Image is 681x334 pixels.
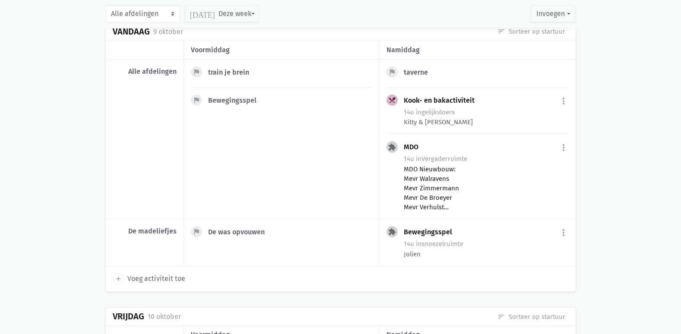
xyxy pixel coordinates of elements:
div: 9 oktober [153,26,183,38]
button: Deze week [184,5,259,22]
span: Vergaderruimte [416,155,467,163]
span: in [416,108,421,116]
i: sort [497,313,505,321]
div: train je brein [208,68,256,77]
div: Bewegingsspel [208,96,263,105]
div: Vandaag [113,27,150,37]
div: Alle afdelingen [113,67,177,76]
div: Jolien [404,249,568,259]
span: 14u [404,108,414,116]
div: Bewegingsspel [404,228,459,236]
i: local_dining [388,96,396,104]
a: add Voeg activiteit toe [113,273,185,284]
div: Kitty & [PERSON_NAME] [404,117,568,127]
span: 14u [404,240,414,248]
div: Vrijdag [113,312,144,321]
div: De madeliefjes [113,227,177,236]
i: extension [388,228,396,236]
div: voormiddag [191,44,372,56]
span: in [416,240,421,248]
div: Kook- en bakactiviteit [404,96,481,105]
i: sort [497,28,505,35]
i: flag [193,228,200,236]
i: extension [388,143,396,151]
span: 14u [404,155,414,163]
i: flag [388,68,396,76]
span: snoezelruimte [416,240,463,248]
span: gelijkvloers [416,108,455,116]
i: flag [193,68,200,76]
i: add [114,275,122,283]
i: [DATE] [190,10,215,18]
span: Voeg activiteit toe [127,273,185,284]
a: Sorteer op startuur [497,312,565,321]
div: namiddag [386,44,568,56]
div: MDO Nieuwbouw: Mevr Walravens Mevr Zimmermann Mevr De Broeyer Mevr Verhulst Mevr Van Palm Mevr Va... [404,164,568,212]
div: MDO [404,143,425,151]
button: Invoegen [531,5,576,22]
div: De was opvouwen [208,228,272,236]
div: taverne [404,68,435,77]
a: Sorteer op startuur [497,27,565,36]
div: 10 oktober [148,311,181,322]
span: in [416,155,421,163]
i: flag [193,96,200,104]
